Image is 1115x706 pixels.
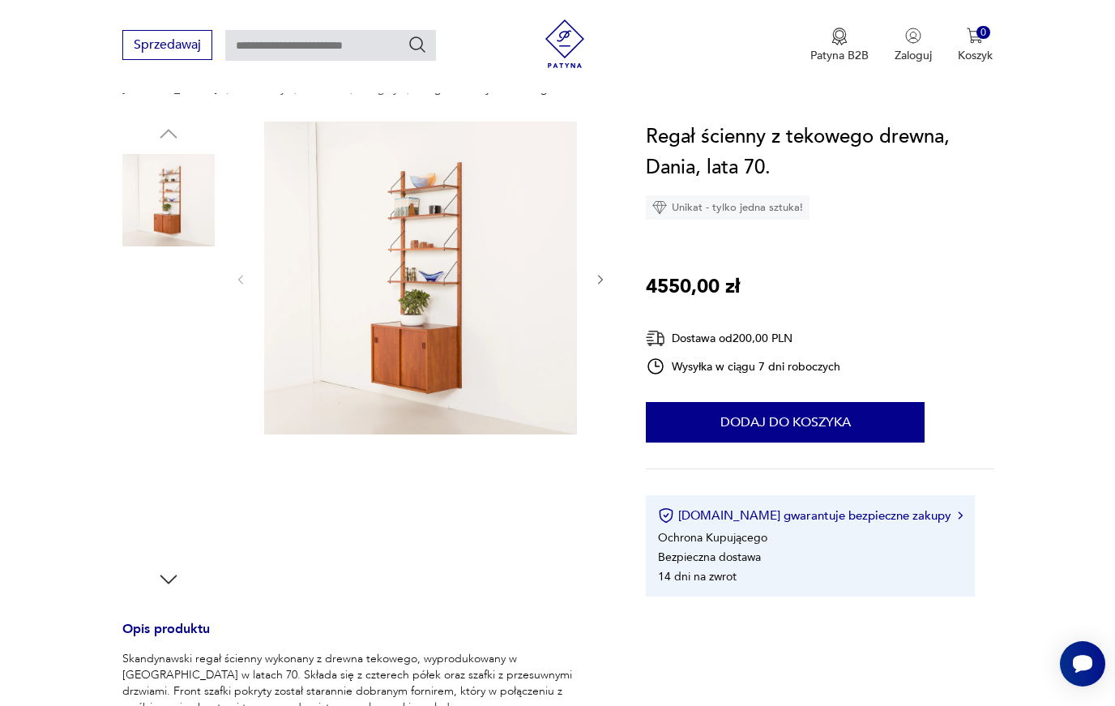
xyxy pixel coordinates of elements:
button: Sprzedawaj [122,30,212,60]
img: Zdjęcie produktu Regał ścienny z tekowego drewna, Dania, lata 70. [264,122,577,434]
div: Unikat - tylko jedna sztuka! [646,195,810,220]
img: Patyna - sklep z meblami i dekoracjami vintage [540,19,589,68]
img: Ikona certyfikatu [658,507,674,524]
button: Patyna B2B [810,28,869,63]
img: Ikona strzałki w prawo [958,511,963,520]
a: Ikona medaluPatyna B2B [810,28,869,63]
p: Zaloguj [895,48,932,63]
a: Produkty [240,83,286,96]
img: Zdjęcie produktu Regał ścienny z tekowego drewna, Dania, lata 70. [122,361,215,453]
p: Patyna B2B [810,48,869,63]
img: Ikona diamentu [652,200,667,215]
button: Szukaj [408,35,427,54]
button: Dodaj do koszyka [646,402,925,443]
a: Sprzedawaj [122,41,212,52]
li: 14 dni na zwrot [658,569,737,584]
a: [DOMAIN_NAME] [122,83,217,96]
p: 4550,00 zł [646,272,740,302]
iframe: Smartsupp widget button [1060,641,1105,687]
img: Zdjęcie produktu Regał ścienny z tekowego drewna, Dania, lata 70. [122,464,215,557]
p: Koszyk [958,48,993,63]
img: Ikona dostawy [646,328,665,349]
div: Wysyłka w ciągu 7 dni roboczych [646,357,840,376]
img: Ikonka użytkownika [905,28,921,44]
a: Meble [308,83,341,96]
button: Zaloguj [895,28,932,63]
img: Ikona medalu [831,28,848,45]
p: Regał ścienny z tekowego drewna, Dania, lata 70. [421,83,675,96]
li: Bezpieczna dostawa [658,550,761,565]
img: Ikona koszyka [967,28,983,44]
a: Regały [364,83,399,96]
button: 0Koszyk [958,28,993,63]
h1: Regał ścienny z tekowego drewna, Dania, lata 70. [646,122,993,183]
li: Ochrona Kupującego [658,530,767,546]
h3: Opis produktu [122,624,607,651]
div: Dostawa od 200,00 PLN [646,328,840,349]
img: Zdjęcie produktu Regał ścienny z tekowego drewna, Dania, lata 70. [122,258,215,350]
div: 0 [976,26,990,40]
button: [DOMAIN_NAME] gwarantuje bezpieczne zakupy [658,507,962,524]
img: Zdjęcie produktu Regał ścienny z tekowego drewna, Dania, lata 70. [122,154,215,246]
